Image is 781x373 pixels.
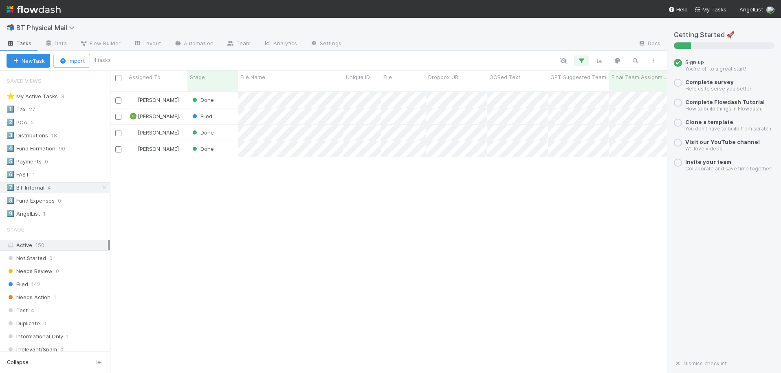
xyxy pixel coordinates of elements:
[191,112,212,120] div: Filed
[7,183,44,193] div: BT Internal
[127,38,167,51] a: Layout
[7,130,48,141] div: Distributions
[191,146,214,152] span: Done
[191,145,214,153] div: Done
[54,292,56,302] span: 1
[7,209,40,219] div: AngelList
[56,266,59,276] span: 0
[33,170,43,180] span: 1
[383,73,392,81] span: File
[685,166,772,172] small: Collaborate and save time together!
[191,113,212,119] span: Filed
[7,91,58,102] div: My Active Tasks
[43,209,54,219] span: 1
[685,106,762,112] small: How to build things in Flowdash.
[31,117,42,128] span: 5
[35,242,44,248] span: 150
[7,318,40,329] span: Duplicate
[49,253,53,263] span: 0
[631,38,667,51] a: Docs
[191,128,214,137] div: Done
[7,344,57,355] span: Irrelevant/Spam
[685,119,733,125] a: Clone a template
[739,6,763,13] span: AngelList
[130,112,183,120] div: G[PERSON_NAME][EMAIL_ADDRESS][DOMAIN_NAME]
[130,96,179,104] div: [PERSON_NAME]
[191,97,214,103] span: Done
[60,344,64,355] span: 0
[694,6,726,13] span: My Tasks
[115,114,121,120] input: Toggle Row Selected
[167,38,220,51] a: Automation
[7,145,15,152] span: 4️⃣
[58,196,69,206] span: 0
[7,266,53,276] span: Needs Review
[191,96,214,104] div: Done
[7,279,28,289] span: Filed
[674,31,774,39] h5: Getting Started 🚀
[7,305,28,316] span: Test
[7,210,15,217] span: 9️⃣
[129,73,161,81] span: Assigned To
[674,360,727,366] a: Dismiss checklist
[257,38,304,51] a: Analytics
[550,73,606,81] span: GPT Suggested Team
[685,66,746,72] small: You’re off to a great start!
[7,2,61,16] img: logo-inverted-e16ddd16eac7371096b0.svg
[685,126,772,132] small: You don’t have to build from scratch.
[685,159,731,165] a: Invite your team
[59,143,73,154] span: 90
[220,38,257,51] a: Team
[685,99,765,105] a: Complete Flowdash Tutorial
[138,97,179,103] span: [PERSON_NAME]
[685,86,752,92] small: Help us to serve you better.
[7,39,32,47] span: Tasks
[7,104,26,115] div: Tax
[130,129,136,136] img: avatar_f2c44371-8ba5-4fb0-8dbe-a7d8c3f980ff.png
[130,128,179,137] div: [PERSON_NAME]
[668,5,688,13] div: Help
[115,75,121,81] input: Toggle All Rows Selected
[7,132,15,139] span: 3️⃣
[130,146,136,152] img: avatar_f2c44371-8ba5-4fb0-8dbe-a7d8c3f980ff.png
[7,117,27,128] div: PCA
[7,240,108,250] div: Active
[7,54,50,68] button: NewTask
[73,38,127,51] a: Flow Builder
[45,157,56,167] span: 0
[115,146,121,152] input: Toggle Row Selected
[130,145,179,153] div: [PERSON_NAME]
[694,5,726,13] a: My Tasks
[489,73,520,81] span: OCRed Text
[51,130,65,141] span: 18
[138,113,265,119] span: [PERSON_NAME][EMAIL_ADDRESS][DOMAIN_NAME]
[191,129,214,136] span: Done
[7,197,15,204] span: 8️⃣
[7,119,15,126] span: 2️⃣
[7,253,46,263] span: Not Started
[685,139,760,145] a: Visit our YouTube channel
[7,184,15,191] span: 7️⃣
[53,54,90,68] button: Import
[29,104,43,115] span: 27
[115,130,121,136] input: Toggle Row Selected
[115,97,121,104] input: Toggle Row Selected
[190,73,205,81] span: Stage
[130,97,136,103] img: avatar_f2c44371-8ba5-4fb0-8dbe-a7d8c3f980ff.png
[38,38,73,51] a: Data
[16,24,79,32] span: BT Physical Mail
[7,106,15,113] span: 1️⃣
[43,318,46,329] span: 0
[7,196,55,206] div: Fund Expenses
[7,73,42,89] span: Saved Views
[138,146,179,152] span: [PERSON_NAME]
[612,73,668,81] span: Final Team Assignment
[7,157,42,167] div: Payments
[685,79,734,85] a: Complete survey
[7,158,15,165] span: 5️⃣
[138,129,179,136] span: [PERSON_NAME]
[304,38,348,51] a: Settings
[240,73,265,81] span: File Name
